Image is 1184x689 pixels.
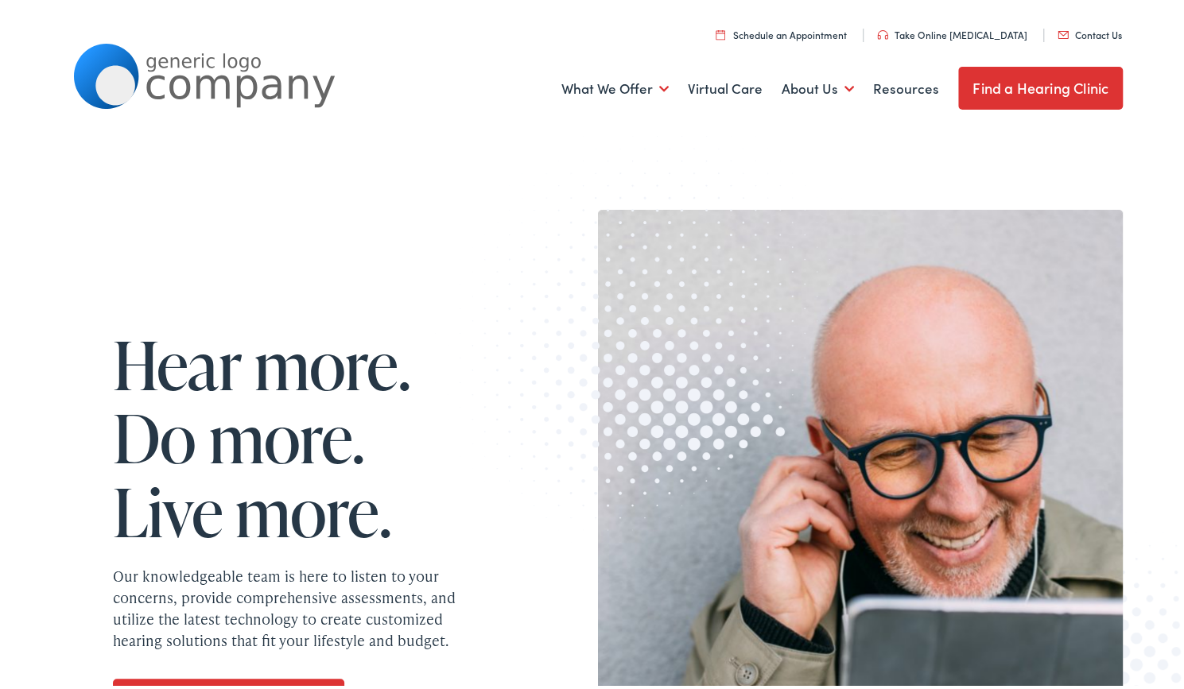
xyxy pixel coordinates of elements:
a: Resources [873,56,939,115]
span: Live [113,471,223,544]
img: utility icon [877,27,888,37]
span: more. [254,324,410,397]
a: Find a Hearing Clinic [958,64,1123,106]
a: Contact Us [1058,25,1122,38]
span: more. [209,397,365,470]
a: What We Offer [561,56,669,115]
a: Take Online [MEDICAL_DATA] [877,25,1027,38]
a: Virtual Care [688,56,763,115]
span: Do [113,397,196,470]
span: Hear [113,324,242,397]
a: About Us [782,56,854,115]
a: Schedule an Appointment [716,25,847,38]
span: more. [235,471,391,544]
img: Graphic image with a halftone pattern, contributing to the site's visual design. [435,108,855,540]
img: utility icon [716,26,725,37]
p: Our knowledgeable team is here to listen to your concerns, provide comprehensive assessments, and... [113,562,495,648]
img: utility icon [1058,28,1069,36]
